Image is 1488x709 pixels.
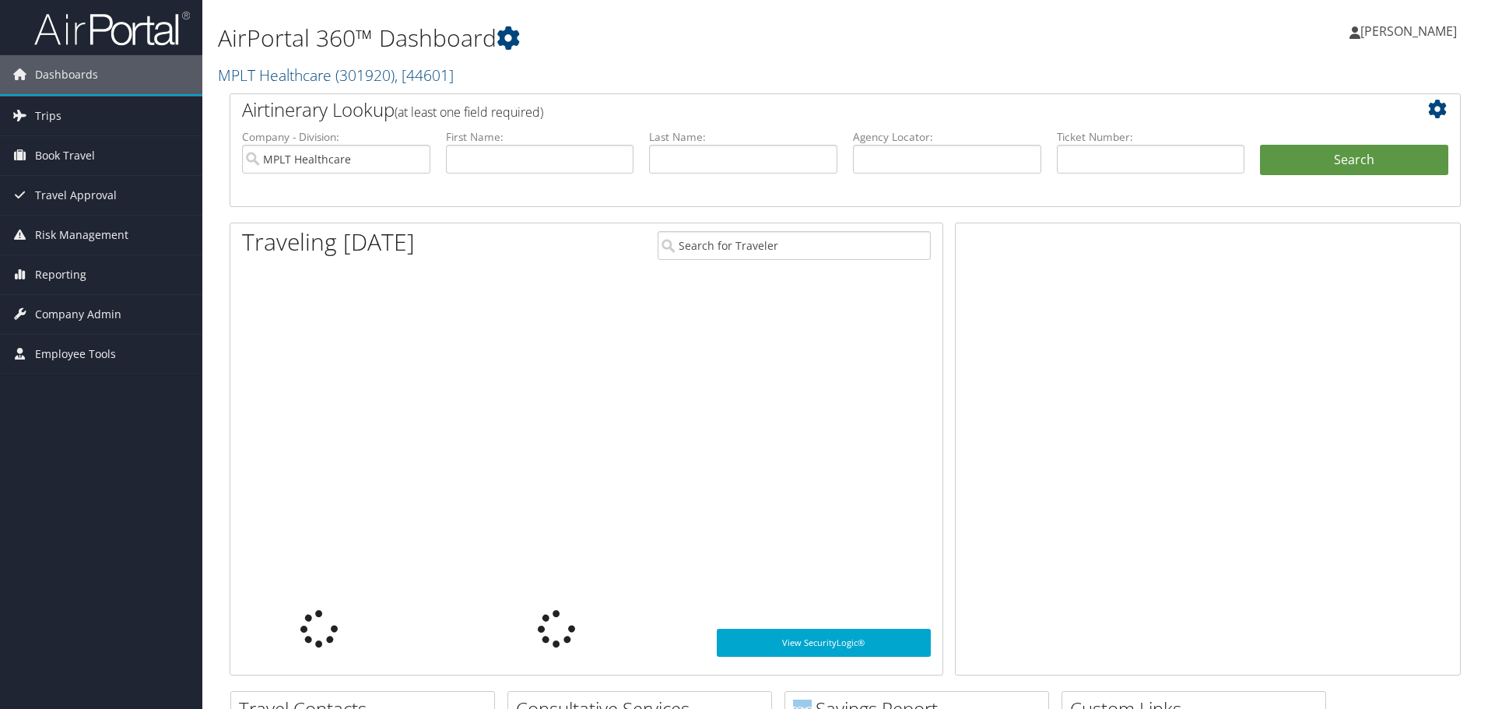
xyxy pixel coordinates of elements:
[35,176,117,215] span: Travel Approval
[35,335,116,374] span: Employee Tools
[218,22,1055,54] h1: AirPortal 360™ Dashboard
[35,255,86,294] span: Reporting
[1349,8,1472,54] a: [PERSON_NAME]
[395,104,543,121] span: (at least one field required)
[242,129,430,145] label: Company - Division:
[717,629,931,657] a: View SecurityLogic®
[1057,129,1245,145] label: Ticket Number:
[335,65,395,86] span: ( 301920 )
[1260,145,1448,176] button: Search
[649,129,837,145] label: Last Name:
[242,226,415,258] h1: Traveling [DATE]
[35,55,98,94] span: Dashboards
[395,65,454,86] span: , [ 44601 ]
[35,97,61,135] span: Trips
[1360,23,1457,40] span: [PERSON_NAME]
[446,129,634,145] label: First Name:
[35,136,95,175] span: Book Travel
[218,65,454,86] a: MPLT Healthcare
[35,216,128,254] span: Risk Management
[35,295,121,334] span: Company Admin
[658,231,931,260] input: Search for Traveler
[242,97,1346,123] h2: Airtinerary Lookup
[34,10,190,47] img: airportal-logo.png
[853,129,1041,145] label: Agency Locator:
